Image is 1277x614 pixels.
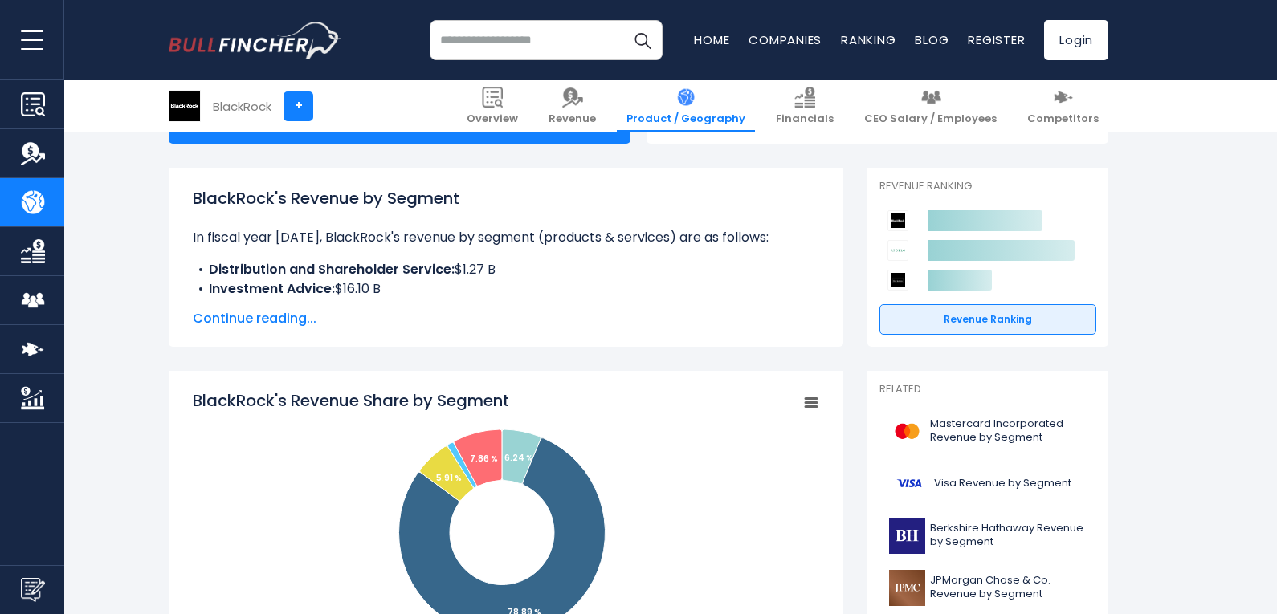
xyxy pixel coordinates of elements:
img: bullfincher logo [169,22,341,59]
div: BlackRock [213,97,271,116]
img: BRK-B logo [889,518,925,554]
tspan: 5.91 % [436,472,462,484]
a: + [284,91,313,121]
span: Berkshire Hathaway Revenue by Segment [930,522,1087,549]
img: BLK logo [169,91,200,121]
a: CEO Salary / Employees [855,80,1006,132]
span: Financials [776,112,834,126]
tspan: 7.86 % [470,453,498,465]
li: $16.10 B [193,279,819,299]
a: Competitors [1018,80,1108,132]
a: Product / Geography [617,80,755,132]
span: Revenue [549,112,596,126]
a: Financials [766,80,843,132]
span: Mastercard Incorporated Revenue by Segment [930,417,1087,445]
a: Revenue Ranking [879,304,1096,335]
a: Login [1044,20,1108,60]
span: Continue reading... [193,309,819,328]
a: Companies [749,31,822,48]
img: JPM logo [889,570,925,606]
tspan: 6.24 % [504,452,533,464]
a: Revenue [539,80,606,132]
a: Overview [457,80,528,132]
tspan: BlackRock's Revenue Share by Segment [193,389,509,412]
a: Mastercard Incorporated Revenue by Segment [879,409,1096,453]
img: BlackRock competitors logo [887,210,908,231]
button: Search [622,20,663,60]
b: Distribution and Shareholder Service: [209,260,455,279]
img: Blackstone competitors logo [887,270,908,291]
img: MA logo [889,413,925,449]
a: Visa Revenue by Segment [879,462,1096,506]
p: Revenue Ranking [879,180,1096,193]
a: Blog [915,31,949,48]
p: Related [879,383,1096,396]
a: Go to homepage [169,22,341,59]
span: Overview [467,112,518,126]
span: JPMorgan Chase & Co. Revenue by Segment [930,574,1087,601]
img: Apollo Global Management competitors logo [887,240,908,261]
a: JPMorgan Chase & Co. Revenue by Segment [879,566,1096,610]
a: Home [694,31,729,48]
h1: BlackRock's Revenue by Segment [193,186,819,210]
a: Ranking [841,31,896,48]
span: CEO Salary / Employees [864,112,997,126]
span: Product / Geography [626,112,745,126]
b: Investment Advice: [209,279,335,298]
li: $1.27 B [193,260,819,279]
a: Register [968,31,1025,48]
span: Visa Revenue by Segment [934,477,1071,490]
a: Berkshire Hathaway Revenue by Segment [879,514,1096,558]
span: Competitors [1027,112,1099,126]
img: V logo [889,466,929,502]
p: In fiscal year [DATE], BlackRock's revenue by segment (products & services) are as follows: [193,228,819,247]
